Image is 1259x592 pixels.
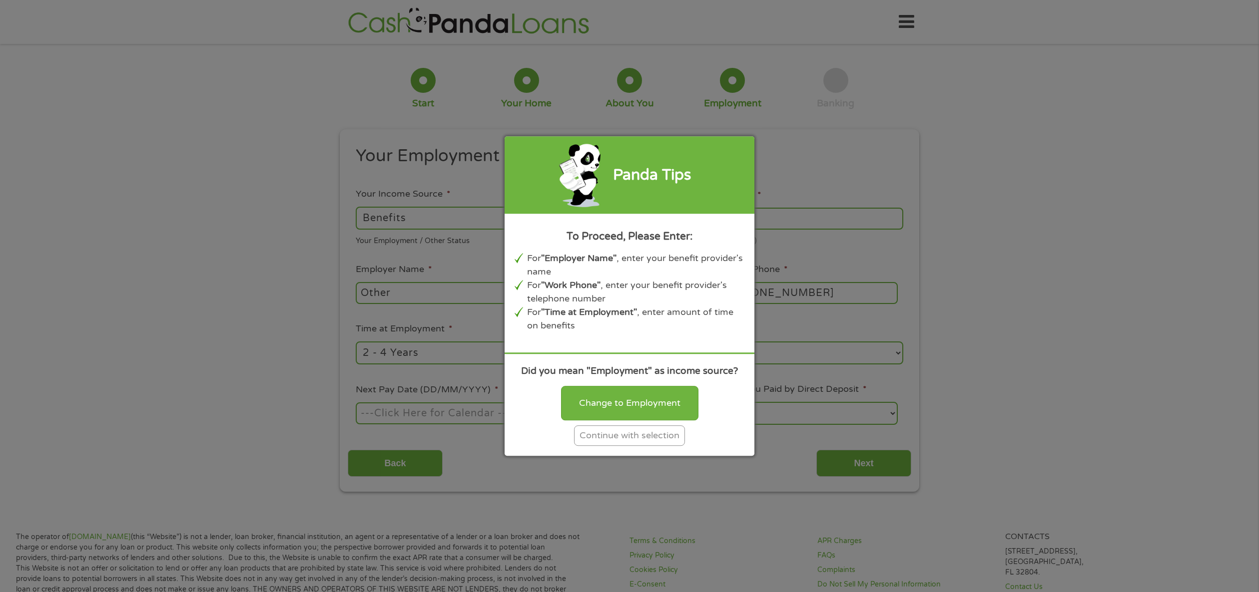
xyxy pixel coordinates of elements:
li: For , enter amount of time on benefits [527,305,744,332]
div: Continue with selection [574,425,685,446]
div: To Proceed, Please Enter: [515,229,744,245]
b: "Employer Name" [541,253,617,264]
li: For , enter your benefit provider's telephone number [527,279,744,305]
div: Change to Employment [561,386,698,420]
img: green-panda-phone.png [558,141,603,209]
b: "Time at Employment" [541,306,637,317]
b: "Work Phone" [541,280,601,291]
div: Did you mean "Employment" as income source? [515,364,744,378]
li: For , enter your benefit provider's name [527,252,744,279]
div: Panda Tips [613,164,691,186]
